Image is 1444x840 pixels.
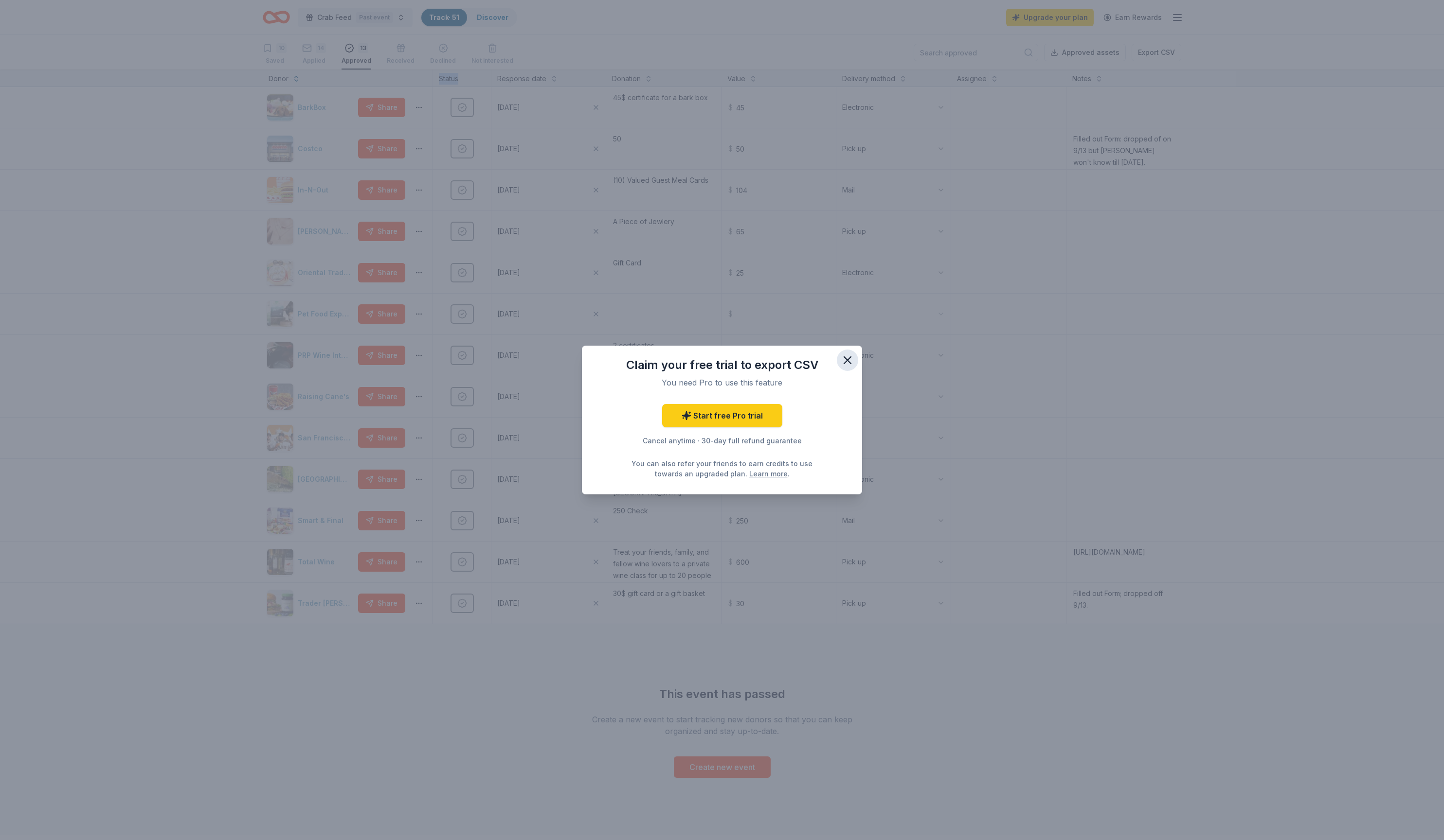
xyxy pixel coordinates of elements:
a: Learn more [749,469,788,479]
div: You can also refer your friends to earn credits to use towards an upgraded plan. . [629,458,815,479]
div: You need Pro to use this feature [613,377,831,388]
a: Start free Pro trial [662,404,782,427]
div: Cancel anytime · 30-day full refund guarantee [601,435,843,447]
div: Claim your free trial to export CSV [601,357,843,373]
